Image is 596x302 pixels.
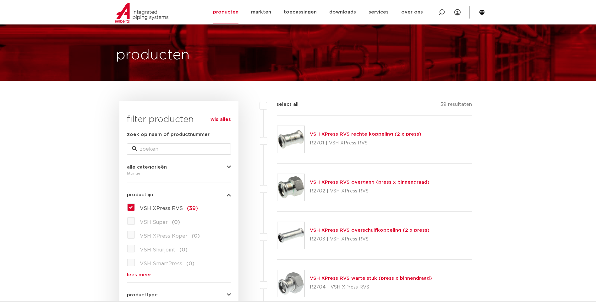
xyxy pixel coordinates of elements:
[440,101,472,111] p: 39 resultaten
[172,220,180,225] span: (0)
[192,234,200,239] span: (0)
[310,138,421,148] p: R2701 | VSH XPress RVS
[127,165,167,170] span: alle categorieën
[310,282,432,292] p: R2704 | VSH XPress RVS
[310,276,432,281] a: VSH XPress RVS wartelstuk (press x binnendraad)
[127,192,231,197] button: productlijn
[310,234,429,244] p: R2703 | VSH XPress RVS
[140,261,182,266] span: VSH SmartPress
[127,293,158,297] span: producttype
[310,132,421,137] a: VSH XPress RVS rechte koppeling (2 x press)
[127,113,231,126] h3: filter producten
[116,45,190,65] h1: producten
[140,206,183,211] span: VSH XPress RVS
[140,247,175,252] span: VSH Shurjoint
[127,293,231,297] button: producttype
[277,222,304,249] img: Thumbnail for VSH XPress RVS overschuifkoppeling (2 x press)
[140,234,188,239] span: VSH XPress Koper
[310,228,429,233] a: VSH XPress RVS overschuifkoppeling (2 x press)
[179,247,188,252] span: (0)
[267,101,298,108] label: select all
[127,165,231,170] button: alle categorieën
[127,272,231,277] a: lees meer
[211,116,231,123] a: wis alles
[127,143,231,155] input: zoeken
[140,220,168,225] span: VSH Super
[310,186,429,196] p: R2702 | VSH XPress RVS
[127,131,210,138] label: zoek op naam of productnummer
[127,192,153,197] span: productlijn
[310,180,429,185] a: VSH XPress RVS overgang (press x binnendraad)
[277,174,304,201] img: Thumbnail for VSH XPress RVS overgang (press x binnendraad)
[187,206,198,211] span: (39)
[277,270,304,297] img: Thumbnail for VSH XPress RVS wartelstuk (press x binnendraad)
[186,261,194,266] span: (0)
[277,126,304,153] img: Thumbnail for VSH XPress RVS rechte koppeling (2 x press)
[127,170,231,177] div: fittingen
